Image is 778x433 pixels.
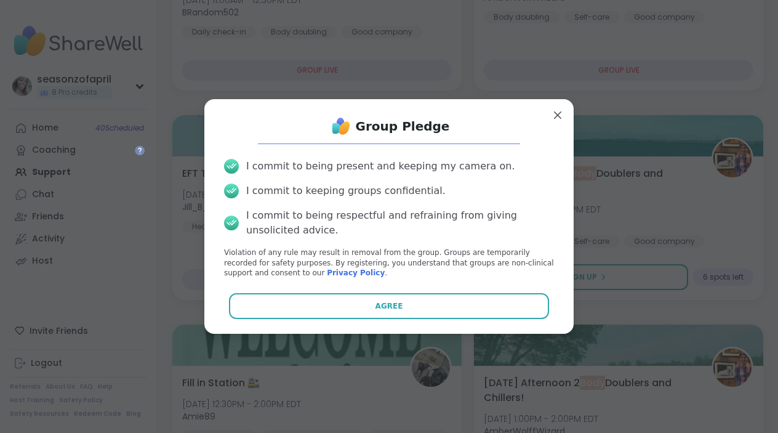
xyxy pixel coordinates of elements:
[246,184,446,198] div: I commit to keeping groups confidential.
[246,208,554,238] div: I commit to being respectful and refraining from giving unsolicited advice.
[356,118,450,135] h1: Group Pledge
[375,301,403,312] span: Agree
[224,248,554,278] p: Violation of any rule may result in removal from the group. Groups are temporarily recorded for s...
[327,269,385,277] a: Privacy Policy
[246,159,515,174] div: I commit to being present and keeping my camera on.
[329,114,353,139] img: ShareWell Logo
[135,145,145,155] iframe: Spotlight
[229,293,550,319] button: Agree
